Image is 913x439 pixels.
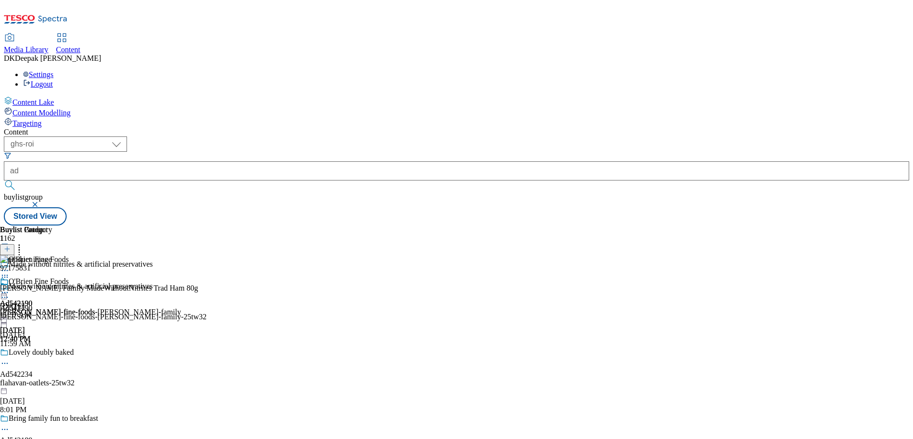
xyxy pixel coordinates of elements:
a: Content Lake [4,96,909,107]
a: Content [56,34,81,54]
button: Stored View [4,207,67,225]
a: Targeting [4,117,909,128]
span: Targeting [12,119,42,127]
a: Content Modelling [4,107,909,117]
div: Content [4,128,909,136]
span: Deepak [PERSON_NAME] [15,54,101,62]
span: buylistgroup [4,193,43,201]
span: DK [4,54,15,62]
span: Content Modelling [12,109,70,117]
span: Content Lake [12,98,54,106]
span: Content [56,45,81,54]
svg: Search Filters [4,152,12,159]
span: Media Library [4,45,48,54]
a: Logout [23,80,53,88]
div: Lovely doubly baked [9,348,74,357]
div: Bring family fun to breakfast [9,414,98,423]
a: Media Library [4,34,48,54]
input: Search [4,161,909,180]
a: Settings [23,70,54,79]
